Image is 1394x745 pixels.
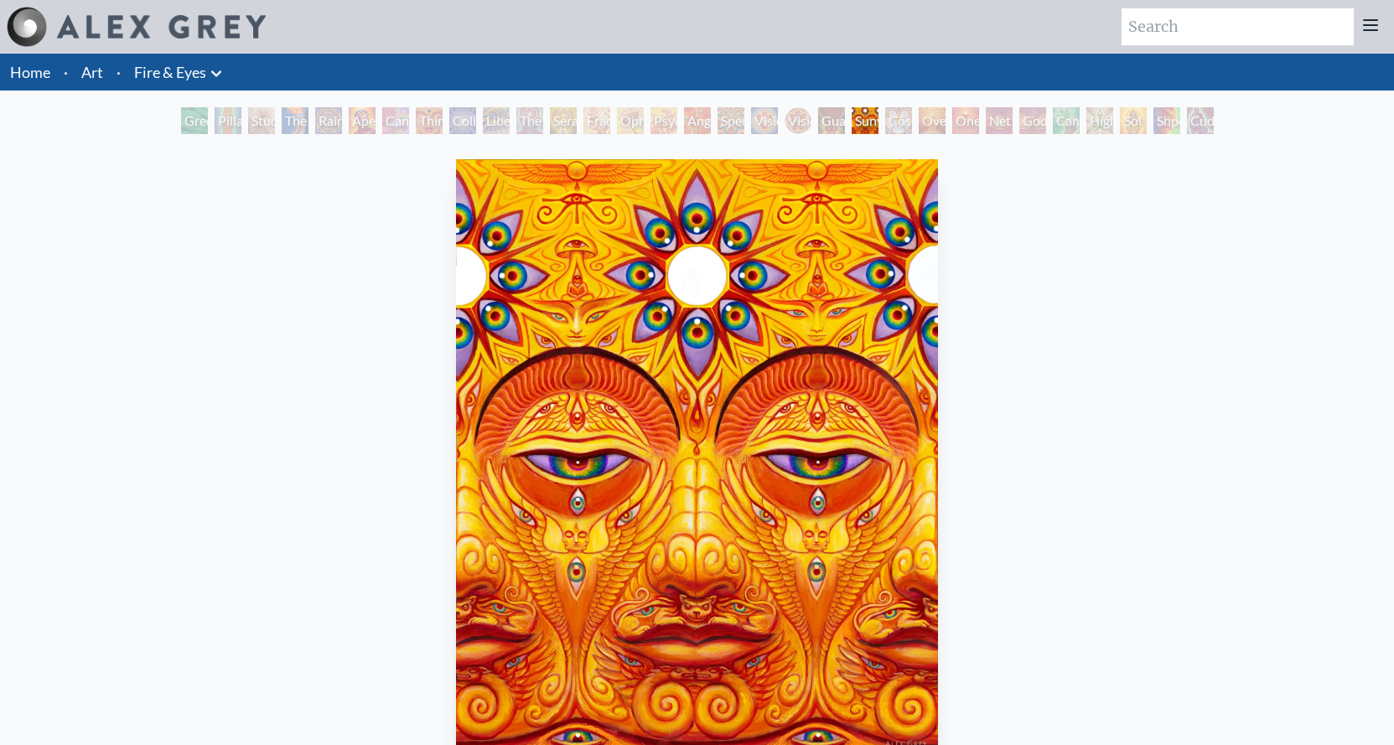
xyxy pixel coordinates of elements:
div: Ophanic Eyelash [617,107,644,134]
div: Psychomicrograph of a Fractal Paisley Cherub Feather Tip [650,107,677,134]
a: Home [10,63,50,81]
div: Pillar of Awareness [215,107,241,134]
input: Search [1122,8,1354,45]
div: Spectral Lotus [718,107,744,134]
a: Art [81,60,103,84]
div: Fractal Eyes [583,107,610,134]
div: Angel Skin [684,107,711,134]
div: Cannabis Sutra [382,107,409,134]
div: The Torch [282,107,308,134]
div: Cuddle [1187,107,1214,134]
div: Vision Crystal Tondo [785,107,811,134]
div: Higher Vision [1086,107,1113,134]
div: Rainbow Eye Ripple [315,107,342,134]
div: Liberation Through Seeing [483,107,510,134]
div: Aperture [349,107,376,134]
div: Shpongled [1153,107,1180,134]
li: · [57,54,75,91]
div: Cannafist [1053,107,1080,134]
div: Collective Vision [449,107,476,134]
li: · [110,54,127,91]
div: Study for the Great Turn [248,107,275,134]
div: Net of Being [986,107,1013,134]
div: Guardian of Infinite Vision [818,107,845,134]
div: Sunyata [852,107,878,134]
div: Seraphic Transport Docking on the Third Eye [550,107,577,134]
div: The Seer [516,107,543,134]
div: Third Eye Tears of Joy [416,107,443,134]
div: Sol Invictus [1120,107,1147,134]
div: Green Hand [181,107,208,134]
div: Vision Crystal [751,107,778,134]
a: Fire & Eyes [134,60,206,84]
div: Godself [1019,107,1046,134]
div: Oversoul [919,107,946,134]
div: Cosmic Elf [885,107,912,134]
div: One [952,107,979,134]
